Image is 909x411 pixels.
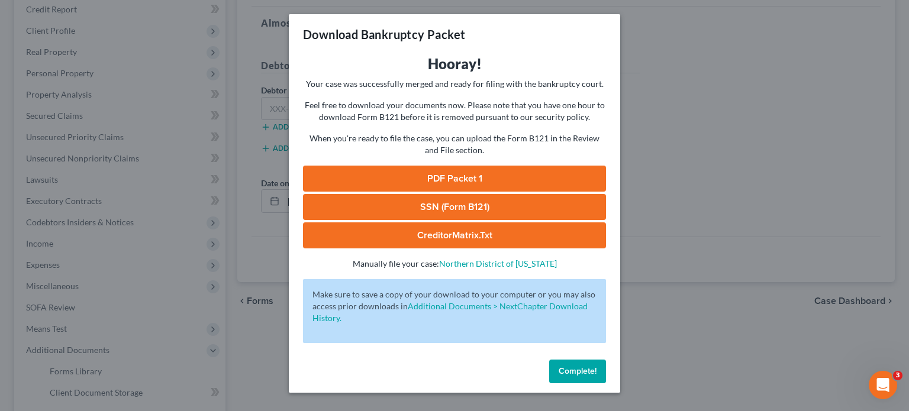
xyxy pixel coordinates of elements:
[303,54,606,73] h3: Hooray!
[303,132,606,156] p: When you're ready to file the case, you can upload the Form B121 in the Review and File section.
[303,258,606,270] p: Manually file your case:
[893,371,902,380] span: 3
[303,194,606,220] a: SSN (Form B121)
[312,301,588,323] a: Additional Documents > NextChapter Download History.
[303,99,606,123] p: Feel free to download your documents now. Please note that you have one hour to download Form B12...
[303,78,606,90] p: Your case was successfully merged and ready for filing with the bankruptcy court.
[312,289,597,324] p: Make sure to save a copy of your download to your computer or you may also access prior downloads in
[559,366,597,376] span: Complete!
[869,371,897,399] iframe: Intercom live chat
[303,166,606,192] a: PDF Packet 1
[303,222,606,248] a: CreditorMatrix.txt
[303,26,465,43] h3: Download Bankruptcy Packet
[439,258,557,268] a: Northern District of [US_STATE]
[549,360,606,383] button: Complete!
